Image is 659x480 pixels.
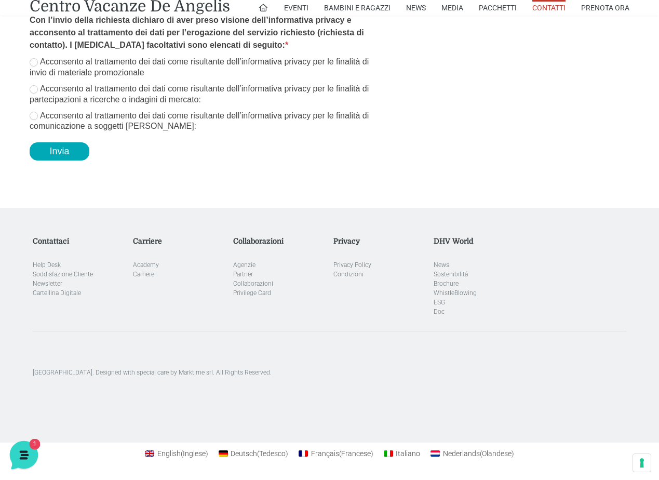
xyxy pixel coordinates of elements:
[434,261,449,269] a: News
[311,449,339,458] span: Français
[30,85,38,94] input: Acconsento al trattamento dei dati come risultante dell’informativa privacy per le finalità di pa...
[213,447,294,460] a: Deutsch(Tedesco)
[136,334,199,357] button: Aiuto
[33,289,81,297] a: Cartellina Digitale
[206,449,208,458] span: )
[434,280,459,287] a: Brochure
[8,439,41,472] iframe: Customerly Messenger Launcher
[233,280,273,287] a: Collaborazioni
[31,348,49,357] p: Home
[396,449,420,458] span: Italiano
[160,348,175,357] p: Aiuto
[17,131,191,152] button: Inizia una conversazione
[257,449,288,458] span: Tedesco
[30,84,373,105] label: Acconsento al trattamento dei dati come risultante dell’informativa privacy per le finalità di pa...
[333,237,426,246] h5: Privacy
[12,96,195,127] a: [PERSON_NAME]Ciao! Benvenuto al [GEOGRAPHIC_DATA]! Come posso aiutarti!2 mesi fa1
[434,299,445,306] a: ESG
[434,271,468,278] a: Sostenibilità
[181,449,208,458] span: Inglese
[157,449,181,458] span: English
[512,449,514,458] span: )
[17,83,88,91] span: Le tue conversazioni
[30,111,373,132] label: Acconsento al trattamento dei dati come risultante dell’informativa privacy per le finalità di co...
[30,58,38,66] input: Acconsento al trattamento dei dati come risultante dell’informativa privacy per le finalità di in...
[30,57,373,78] label: Acconsento al trattamento dei dati come risultante dell’informativa privacy per le finalità di in...
[233,289,271,297] a: Privilege Card
[8,46,174,66] p: La nostra missione è rendere la tua esperienza straordinaria!
[633,454,651,472] button: Le tue preferenze relative al consenso per le tecnologie di tracciamento
[30,14,373,57] div: Con l’invio della richiesta dichiaro di aver preso visione dell’informativa privacy e acconsento ...
[44,100,158,110] span: [PERSON_NAME]
[33,271,93,278] a: Soddisfazione Cliente
[17,172,81,181] span: Trova una risposta
[30,112,38,120] input: Acconsento al trattamento dei dati come risultante dell’informativa privacy per le finalità di co...
[8,8,174,42] h2: Ciao da De Angelis Resort 👋
[443,449,480,458] span: Nederlands
[68,137,153,145] span: Inizia una conversazione
[133,261,159,269] a: Academy
[480,449,514,458] span: Olandese
[371,449,373,458] span: )
[8,334,72,357] button: Home
[133,271,154,278] a: Carriere
[333,271,364,278] a: Condizioni
[44,112,158,123] p: Ciao! Benvenuto al [GEOGRAPHIC_DATA]! Come posso aiutarti!
[233,237,326,246] h5: Collaborazioni
[480,449,482,458] span: (
[333,261,371,269] a: Privacy Policy
[104,332,111,340] span: 1
[23,195,170,205] input: Cerca un articolo...
[140,447,213,460] a: English(Inglese)
[379,447,426,460] a: Italiano
[181,112,191,123] span: 1
[30,142,89,161] button: Invia
[17,101,37,122] img: light
[233,261,255,269] a: Agenzie
[233,271,253,278] a: Partner
[33,237,125,246] h5: Contattaci
[133,237,225,246] h5: Carriere
[72,334,136,357] button: 1Messaggi
[33,368,627,377] p: [GEOGRAPHIC_DATA]. Designed with special care by Marktime srl. All Rights Reserved.
[257,449,259,458] span: (
[425,447,519,460] a: Nederlands(Olandese)
[231,449,257,458] span: Deutsch
[293,447,379,460] a: Français(Francese)
[90,348,118,357] p: Messaggi
[434,289,477,297] a: WhistleBlowing
[434,237,526,246] h5: DHV World
[286,449,288,458] span: )
[165,100,191,109] p: 2 mesi fa
[339,449,373,458] span: Francese
[339,449,341,458] span: (
[33,280,62,287] a: Newsletter
[33,261,61,269] a: Help Desk
[181,449,183,458] span: (
[92,83,191,91] a: [DEMOGRAPHIC_DATA] tutto
[434,308,445,315] a: Doc
[111,172,191,181] a: Apri Centro Assistenza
